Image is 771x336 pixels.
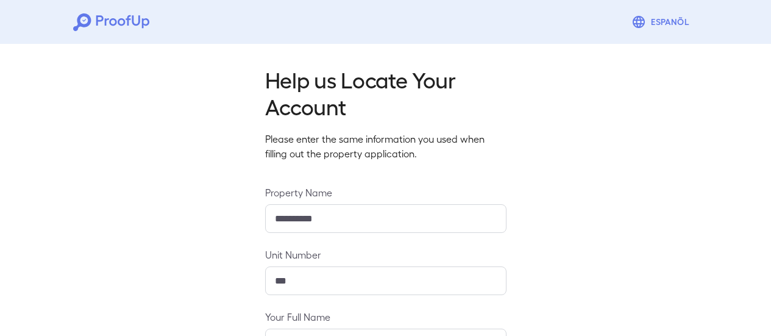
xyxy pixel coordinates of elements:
[265,248,506,262] label: Unit Number
[265,310,506,324] label: Your Full Name
[627,10,698,34] button: Espanõl
[265,132,506,161] p: Please enter the same information you used when filling out the property application.
[265,66,506,120] h2: Help us Locate Your Account
[265,185,506,199] label: Property Name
